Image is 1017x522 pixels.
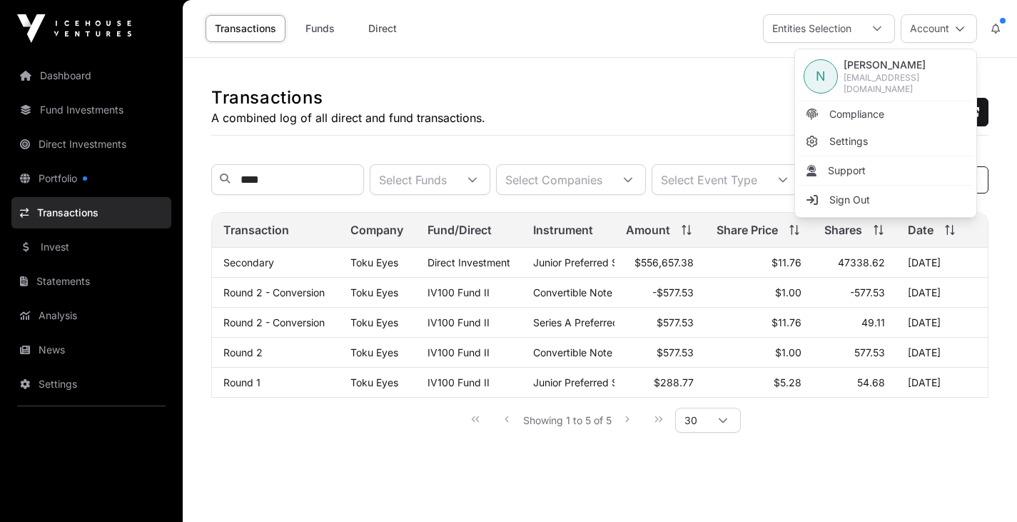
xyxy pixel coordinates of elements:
[764,15,860,42] div: Entities Selection
[427,346,490,358] a: IV100 Fund II
[896,308,988,338] td: [DATE]
[11,266,171,297] a: Statements
[614,368,704,398] td: $288.77
[626,221,670,239] span: Amount
[223,221,289,239] span: Transaction
[523,414,612,426] span: Showing 1 to 5 of 5
[350,376,398,388] a: Toku Eyes
[350,286,398,298] a: Toku Eyes
[798,129,973,154] a: Settings
[824,221,862,239] span: Shares
[850,286,885,298] span: -577.53
[829,134,868,149] span: Settings
[614,338,704,368] td: $577.53
[838,256,885,268] span: 47338.62
[223,256,274,268] a: Secondary
[223,346,263,358] a: Round 2
[350,346,398,358] a: Toku Eyes
[533,346,655,358] span: Convertible Note ([DATE])
[350,221,403,239] span: Company
[896,368,988,398] td: [DATE]
[829,107,884,121] span: Compliance
[11,163,171,194] a: Portfolio
[11,368,171,400] a: Settings
[828,164,866,178] span: Support
[11,129,171,160] a: Direct Investments
[533,286,655,298] span: Convertible Note ([DATE])
[427,286,490,298] a: IV100 Fund II
[11,231,171,263] a: Invest
[11,300,171,331] a: Analysis
[427,256,510,268] span: Direct Investment
[896,248,988,278] td: [DATE]
[798,101,973,127] a: Compliance
[775,286,801,298] span: $1.00
[354,15,411,42] a: Direct
[291,15,348,42] a: Funds
[427,316,490,328] a: IV100 Fund II
[854,346,885,358] span: 577.53
[861,316,885,328] span: 49.11
[211,86,485,109] h1: Transactions
[771,256,801,268] span: $11.76
[844,58,968,72] span: [PERSON_NAME]
[427,376,490,388] a: IV100 Fund II
[11,197,171,229] a: Transactions
[206,15,285,42] a: Transactions
[211,109,485,126] p: A combined log of all direct and fund transactions.
[908,221,933,239] span: Date
[350,316,398,328] a: Toku Eyes
[946,453,1017,522] iframe: Chat Widget
[652,165,766,194] div: Select Event Type
[533,221,593,239] span: Instrument
[17,14,131,43] img: Icehouse Ventures Logo
[798,187,973,213] li: Sign Out
[497,165,611,194] div: Select Companies
[11,334,171,366] a: News
[829,193,870,207] span: Sign Out
[223,376,260,388] a: Round 1
[223,286,325,298] a: Round 2 - Conversion
[11,60,171,91] a: Dashboard
[370,165,455,194] div: Select Funds
[717,221,778,239] span: Share Price
[816,66,826,86] span: N
[533,256,639,268] span: Junior Preferred Stock
[11,94,171,126] a: Fund Investments
[427,221,492,239] span: Fund/Direct
[798,158,973,184] li: Support
[614,248,704,278] td: $556,657.38
[844,72,968,95] span: [EMAIL_ADDRESS][DOMAIN_NAME]
[223,316,325,328] a: Round 2 - Conversion
[896,278,988,308] td: [DATE]
[533,316,649,328] span: Series A Preferred Stock
[533,376,639,388] span: Junior Preferred Stock
[614,308,704,338] td: $577.53
[350,256,398,268] a: Toku Eyes
[857,376,885,388] span: 54.68
[901,14,977,43] button: Account
[775,346,801,358] span: $1.00
[896,338,988,368] td: [DATE]
[676,408,706,432] span: Rows per page
[771,316,801,328] span: $11.76
[614,278,704,308] td: -$577.53
[774,376,801,388] span: $5.28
